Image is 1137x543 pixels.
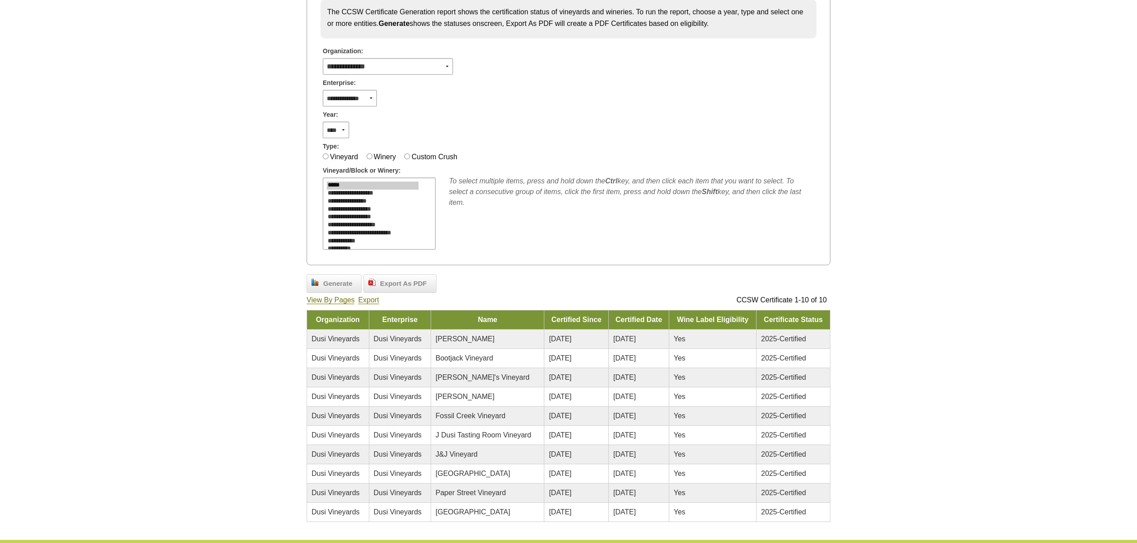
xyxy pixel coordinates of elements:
td: Certified Since [544,310,609,330]
span: [DATE] [613,470,636,477]
span: Fossil Creek Vineyard [436,412,505,420]
a: Generate [307,274,362,293]
span: Yes [674,470,685,477]
td: Wine Label Eligibility [669,310,757,330]
span: Type: [323,142,339,151]
span: 2025-Certified [761,431,806,439]
span: Vineyard/Block or Winery: [323,166,401,175]
span: Dusi Vineyards [312,354,359,362]
label: Vineyard [330,153,358,161]
span: [DATE] [613,412,636,420]
span: Yes [674,354,685,362]
span: Dusi Vineyards [374,450,422,458]
a: View By Pages [307,296,355,304]
td: Certificate Status [757,310,830,330]
span: [DATE] [549,431,571,439]
span: Dusi Vineyards [312,393,359,400]
span: [PERSON_NAME] [436,393,495,400]
span: Enterprise: [323,78,356,88]
span: [DATE] [549,489,571,496]
span: Dusi Vineyards [312,508,359,516]
span: CCSW Certificate 1-10 of 10 [736,296,827,304]
span: Dusi Vineyards [374,470,422,477]
a: Export [358,296,379,304]
img: chart_bar.png [312,279,319,286]
span: [DATE] [613,431,636,439]
td: Certified Date [609,310,669,330]
span: 2025-Certified [761,354,806,362]
span: [DATE] [549,470,571,477]
span: Organization: [323,47,363,56]
span: [DATE] [549,412,571,420]
span: Yes [674,412,685,420]
a: Export As PDF [363,274,436,293]
span: [DATE] [613,335,636,343]
td: Enterprise [369,310,431,330]
span: [DATE] [549,508,571,516]
span: Yes [674,393,685,400]
label: Custom Crush [411,153,457,161]
span: Dusi Vineyards [312,470,359,477]
span: [DATE] [613,508,636,516]
span: 2025-Certified [761,489,806,496]
span: [DATE] [613,393,636,400]
span: [GEOGRAPHIC_DATA] [436,508,510,516]
span: Dusi Vineyards [312,450,359,458]
span: Dusi Vineyards [374,373,422,381]
span: [DATE] [549,354,571,362]
b: Ctrl [605,177,618,185]
span: Dusi Vineyards [374,508,422,516]
span: 2025-Certified [761,373,806,381]
span: Generate [319,279,357,289]
span: Yes [674,450,685,458]
span: [DATE] [613,489,636,496]
span: [PERSON_NAME]'s Vineyard [436,373,530,381]
span: Yes [674,373,685,381]
span: Paper Street Vineyard [436,489,506,496]
span: Dusi Vineyards [312,373,359,381]
td: Name [431,310,544,330]
span: Dusi Vineyards [374,335,422,343]
div: To select multiple items, press and hold down the key, and then click each item that you want to ... [449,176,814,208]
span: J Dusi Tasting Room Vineyard [436,431,531,439]
b: Shift [702,188,718,195]
span: [DATE] [613,450,636,458]
span: Yes [674,431,685,439]
span: [DATE] [613,354,636,362]
span: Export As PDF [376,279,431,289]
span: Year: [323,110,338,119]
span: Dusi Vineyards [374,412,422,420]
span: 2025-Certified [761,508,806,516]
span: Dusi Vineyards [312,431,359,439]
span: Dusi Vineyards [374,393,422,400]
p: The CCSW Certificate Generation report shows the certification status of vineyards and wineries. ... [327,6,810,29]
span: Dusi Vineyards [312,412,359,420]
img: doc_pdf.png [368,279,376,286]
span: Dusi Vineyards [374,354,422,362]
strong: Generate [379,20,410,27]
span: 2025-Certified [761,412,806,420]
span: Dusi Vineyards [374,489,422,496]
td: Organization [307,310,369,330]
span: Bootjack Vineyard [436,354,493,362]
span: Dusi Vineyards [374,431,422,439]
span: [DATE] [613,373,636,381]
span: [DATE] [549,373,571,381]
span: 2025-Certified [761,470,806,477]
span: J&J Vineyard [436,450,478,458]
span: [GEOGRAPHIC_DATA] [436,470,510,477]
span: 2025-Certified [761,393,806,400]
span: [DATE] [549,450,571,458]
label: Winery [374,153,396,161]
span: 2025-Certified [761,335,806,343]
span: Yes [674,335,685,343]
span: [DATE] [549,393,571,400]
span: 2025-Certified [761,450,806,458]
span: Yes [674,508,685,516]
span: Yes [674,489,685,496]
span: Dusi Vineyards [312,335,359,343]
span: [PERSON_NAME] [436,335,495,343]
span: Dusi Vineyards [312,489,359,496]
span: [DATE] [549,335,571,343]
